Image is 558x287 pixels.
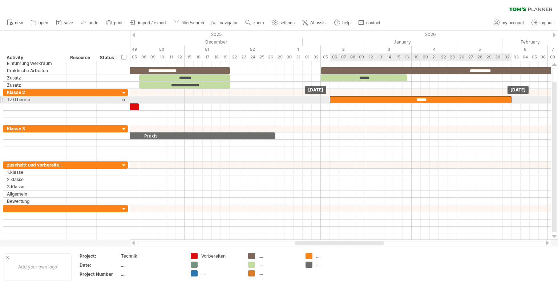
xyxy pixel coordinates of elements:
div: Friday, 9 January 2026 [357,53,366,61]
div: Wednesday, 31 December 2025 [294,53,303,61]
div: Friday, 12 December 2025 [175,53,185,61]
a: new [5,18,25,28]
a: save [54,18,75,28]
div: Friday, 5 December 2025 [130,53,139,61]
span: settings [280,20,295,25]
span: filter/search [182,20,204,25]
div: 1.klasse [7,169,63,176]
div: Monday, 8 December 2025 [139,53,148,61]
div: 51 [185,46,230,53]
a: contact [356,18,383,28]
div: Thursday, 18 December 2025 [212,53,221,61]
div: Tuesday, 20 January 2026 [421,53,430,61]
div: Tuesday, 30 December 2025 [284,53,294,61]
span: AI assist [310,20,327,25]
a: navigator [210,18,240,28]
a: open [29,18,50,28]
div: 6 [502,46,548,53]
div: Wednesday, 14 January 2026 [384,53,393,61]
div: Project: [80,253,120,259]
div: TZ/Theorie [7,96,63,103]
div: Vorbereiten [201,253,241,259]
div: Tuesday, 13 January 2026 [375,53,384,61]
a: filter/search [172,18,206,28]
div: .... [259,253,298,259]
div: Wednesday, 4 February 2026 [521,53,530,61]
div: Monday, 5 January 2026 [321,53,330,61]
div: Wednesday, 17 December 2025 [203,53,212,61]
div: Friday, 26 December 2025 [266,53,275,61]
div: Monday, 26 January 2026 [457,53,466,61]
div: .... [316,262,356,268]
span: print [114,20,122,25]
span: save [64,20,73,25]
div: Tuesday, 3 February 2026 [511,53,521,61]
div: Resource [70,54,92,61]
span: log out [539,20,553,25]
a: settings [270,18,297,28]
a: my account [492,18,526,28]
div: Monday, 12 January 2026 [366,53,375,61]
a: zoom [243,18,266,28]
div: Praxis [25,132,275,139]
div: Activity [7,54,62,61]
div: Wednesday, 28 January 2026 [475,53,484,61]
div: Status [100,54,116,61]
div: .... [121,262,182,268]
div: Thursday, 11 December 2025 [166,53,175,61]
a: log out [530,18,555,28]
span: help [342,20,351,25]
div: Thursday, 22 January 2026 [439,53,448,61]
div: 2.klasse [7,176,63,183]
div: Friday, 16 January 2026 [403,53,412,61]
div: 4 [412,46,457,53]
div: 2 [321,46,366,53]
a: AI assist [300,18,329,28]
div: .... [316,253,356,259]
div: Tuesday, 9 December 2025 [148,53,157,61]
div: .... [259,262,298,268]
div: Monday, 19 January 2026 [412,53,421,61]
div: .... [121,271,182,277]
div: [DATE] [305,86,326,94]
div: Project Number [80,271,120,277]
div: Add your own logo [4,253,72,280]
div: Monday, 2 February 2026 [502,53,511,61]
div: Technik [121,253,182,259]
span: zoom [253,20,264,25]
div: 1 [275,46,321,53]
span: import / export [138,20,166,25]
div: Monday, 29 December 2025 [275,53,284,61]
div: December 2025 [94,38,303,46]
div: Bewertung [7,198,63,205]
div: Tuesday, 16 December 2025 [194,53,203,61]
div: Monday, 15 December 2025 [185,53,194,61]
div: Allgemein [7,190,63,197]
div: Date: [80,262,120,268]
div: January 2026 [303,38,502,46]
div: 5 [457,46,502,53]
div: Thursday, 29 January 2026 [484,53,493,61]
div: Monday, 22 December 2025 [230,53,239,61]
div: Klasse 3 [7,125,63,132]
div: Thursday, 15 January 2026 [393,53,403,61]
span: open [39,20,48,25]
span: new [15,20,23,25]
div: Wednesday, 24 December 2025 [248,53,257,61]
div: Thursday, 1 January 2026 [303,53,312,61]
div: Friday, 6 February 2026 [539,53,548,61]
div: Friday, 2 January 2026 [312,53,321,61]
span: contact [366,20,380,25]
div: Tuesday, 27 January 2026 [466,53,475,61]
div: Monday, 9 February 2026 [548,53,557,61]
div: Thursday, 8 January 2026 [348,53,357,61]
span: undo [89,20,98,25]
div: Tuesday, 23 December 2025 [239,53,248,61]
div: Wednesday, 7 January 2026 [339,53,348,61]
div: 3.Klasse [7,183,63,190]
div: Tuesday, 6 January 2026 [330,53,339,61]
div: Klasse 2 [7,89,63,96]
div: scroll to activity [121,96,128,104]
span: my account [502,20,524,25]
div: 50 [139,46,185,53]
